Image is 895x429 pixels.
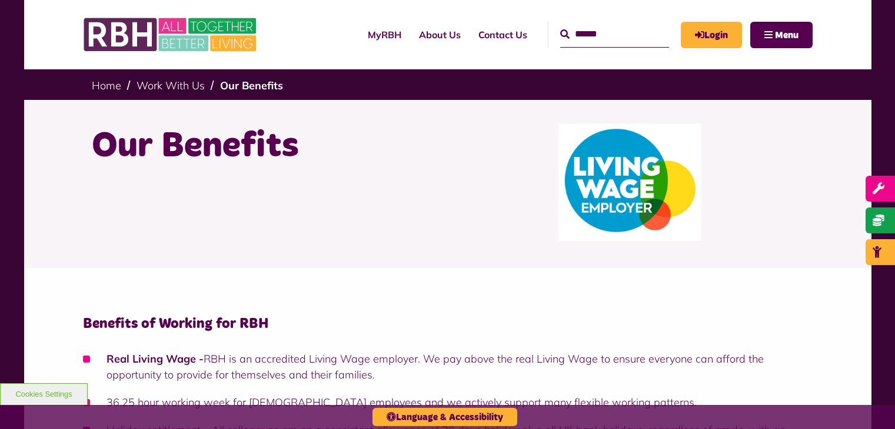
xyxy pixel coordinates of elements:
iframe: Netcall Web Assistant for live chat [842,376,895,429]
a: Our Benefits [220,79,283,92]
span: Menu [775,31,798,40]
li: 36.25 hour working week for [DEMOGRAPHIC_DATA] employees and we actively support many flexible wo... [83,394,813,410]
button: Language & Accessibility [372,408,517,426]
h1: Our Benefits [92,123,439,169]
a: Work With Us [137,79,205,92]
strong: Real Living Wage - [107,352,204,366]
a: About Us [410,19,470,51]
h4: Benefits of Working for RBH [83,315,813,333]
a: Home [92,79,121,92]
button: Navigation [750,22,813,48]
a: Contact Us [470,19,536,51]
img: RBH [83,12,259,58]
a: MyRBH [359,19,410,51]
li: RBH is an accredited Living Wage employer. We pay above the real Living Wage to ensure everyone c... [83,351,813,383]
a: MyRBH [681,22,742,48]
img: Lw Employer Logo Jpeg [558,123,702,241]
